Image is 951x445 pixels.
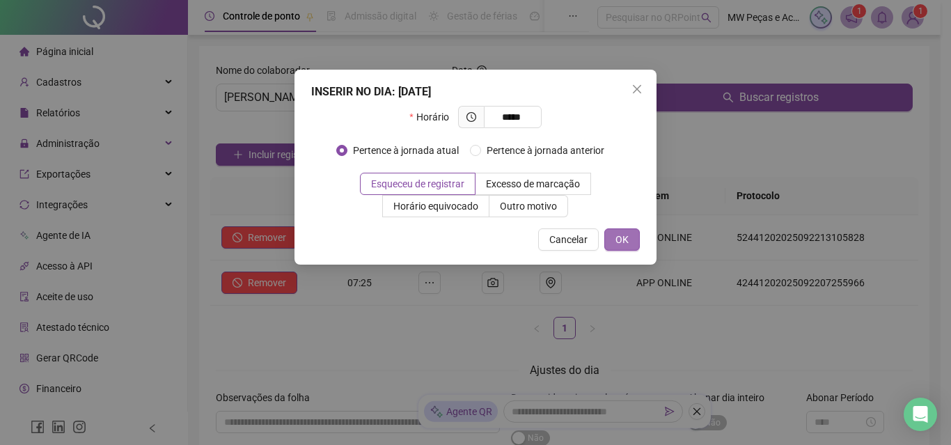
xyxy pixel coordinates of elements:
span: Pertence à jornada atual [347,143,464,158]
span: Excesso de marcação [486,178,580,189]
span: Cancelar [549,232,588,247]
span: Pertence à jornada anterior [481,143,610,158]
button: Cancelar [538,228,599,251]
span: Outro motivo [500,201,557,212]
label: Horário [409,106,457,128]
span: clock-circle [466,112,476,122]
div: INSERIR NO DIA : [DATE] [311,84,640,100]
span: Esqueceu de registrar [371,178,464,189]
span: close [631,84,643,95]
div: Open Intercom Messenger [904,398,937,431]
span: OK [615,232,629,247]
button: Close [626,78,648,100]
span: Horário equivocado [393,201,478,212]
button: OK [604,228,640,251]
